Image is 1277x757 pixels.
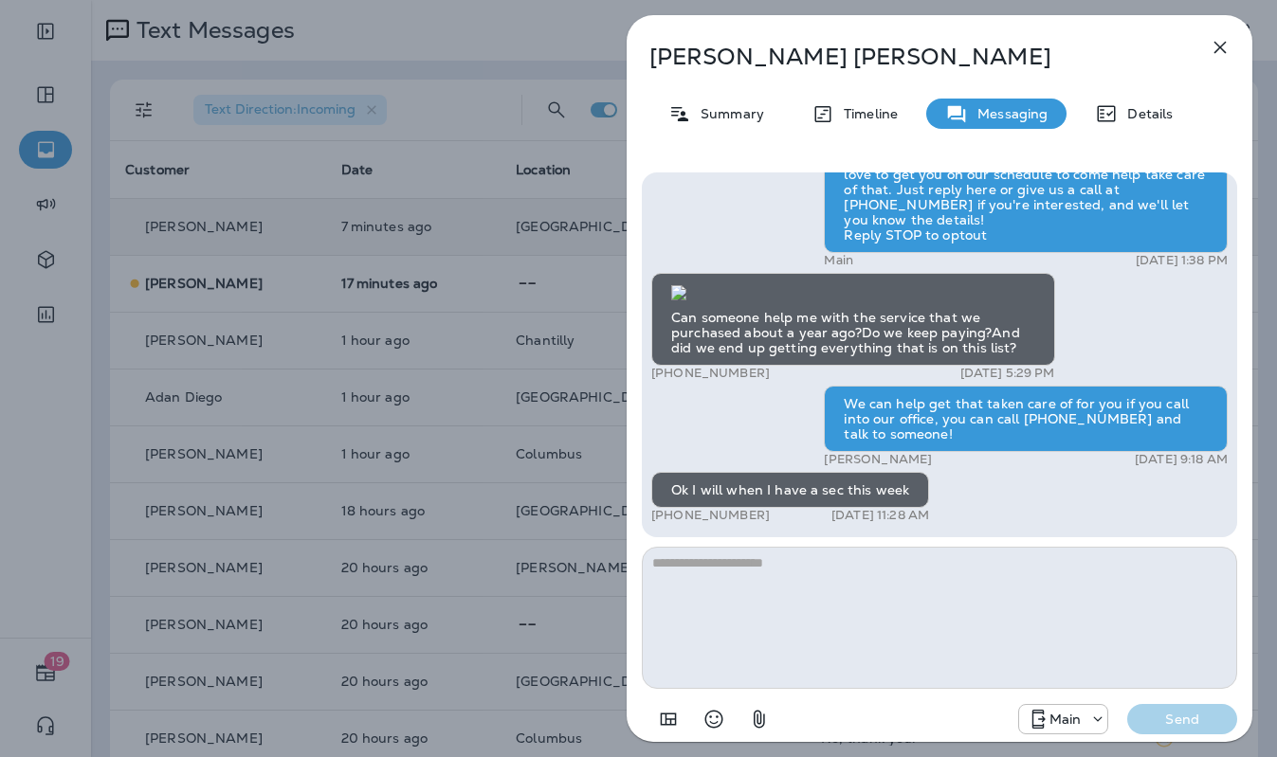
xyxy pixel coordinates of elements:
[968,106,1048,121] p: Messaging
[649,44,1167,70] p: [PERSON_NAME] [PERSON_NAME]
[651,472,929,508] div: Ok I will when I have a sec this week
[824,253,853,268] p: Main
[1049,712,1082,727] p: Main
[651,366,770,381] p: [PHONE_NUMBER]
[695,700,733,738] button: Select an emoji
[831,508,929,523] p: [DATE] 11:28 AM
[671,285,686,300] img: twilio-download
[824,386,1228,452] div: We can help get that taken care of for you if you call into our office, you can call [PHONE_NUMBE...
[651,273,1055,366] div: Can someone help me with the service that we purchased about a year ago?Do we keep paying?And did...
[1135,452,1228,467] p: [DATE] 9:18 AM
[824,452,932,467] p: [PERSON_NAME]
[1118,106,1173,121] p: Details
[649,700,687,738] button: Add in a premade template
[691,106,764,121] p: Summary
[1136,253,1228,268] p: [DATE] 1:38 PM
[834,106,898,121] p: Timeline
[1019,708,1108,730] div: +1 (817) 482-3792
[960,366,1055,381] p: [DATE] 5:29 PM
[651,508,770,523] p: [PHONE_NUMBER]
